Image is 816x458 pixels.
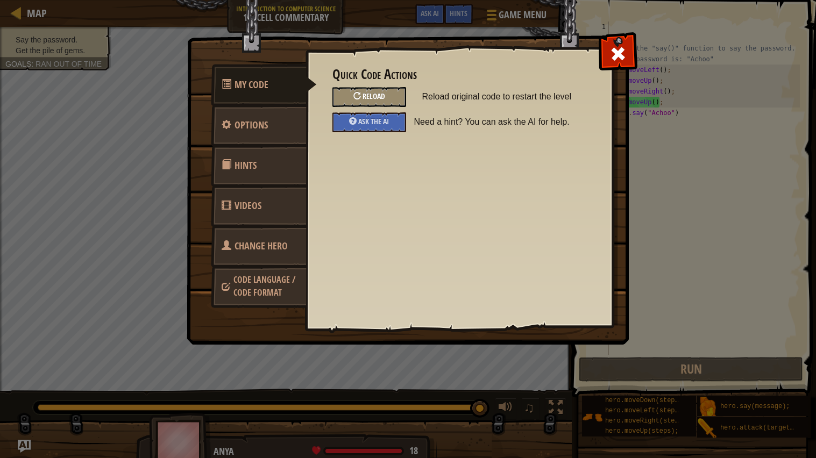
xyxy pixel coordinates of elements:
h3: Quick Code Actions [332,67,586,82]
span: Reload [363,91,385,101]
span: Reload original code to restart the level [422,87,586,106]
span: Need a hint? You can ask the AI for help. [414,112,594,132]
div: Reload original code to restart the level [332,87,406,107]
span: Choose hero, language [235,239,288,253]
span: Configure settings [235,118,268,132]
span: Videos [235,199,261,212]
span: Choose hero, language [233,274,295,298]
span: Ask the AI [358,116,389,126]
a: My Code [211,64,317,106]
span: Hints [235,159,257,172]
span: Quick Code Actions [235,78,268,91]
a: Options [211,104,307,146]
div: Ask the AI [332,112,406,132]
